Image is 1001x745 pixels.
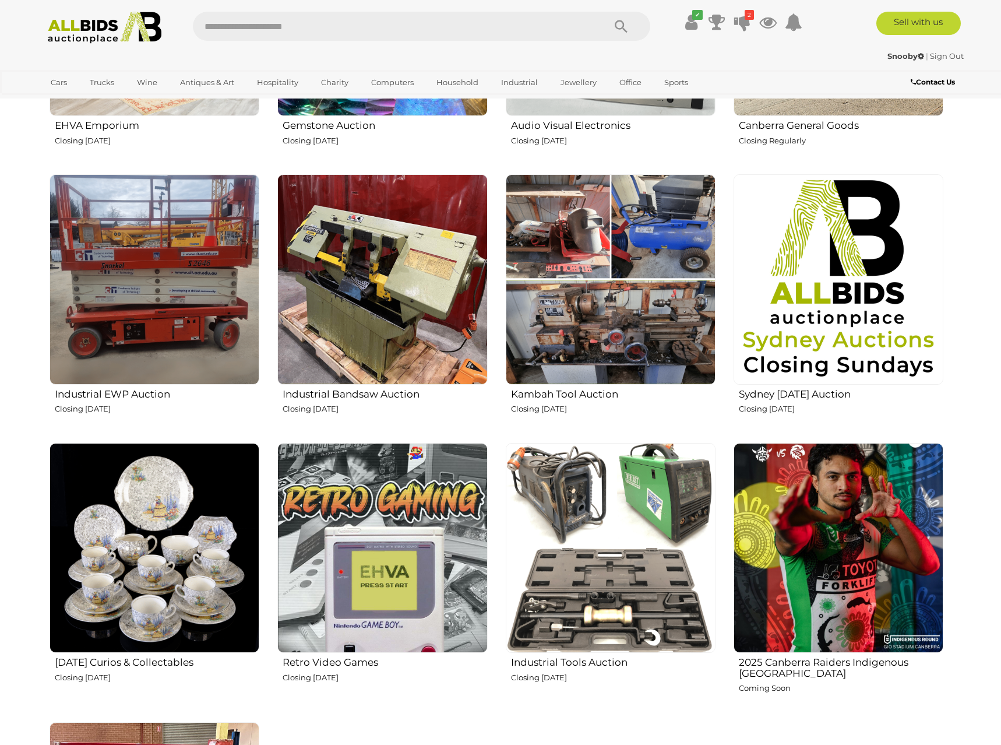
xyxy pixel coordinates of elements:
[506,443,715,653] img: Industrial Tools Auction
[55,117,259,131] h2: EHVA Emporium
[505,442,715,713] a: Industrial Tools Auction Closing [DATE]
[887,51,926,61] a: Snooby
[506,174,715,384] img: Kambah Tool Auction
[55,386,259,400] h2: Industrial EWP Auction
[739,654,943,679] h2: 2025 Canberra Raiders Indigenous [GEOGRAPHIC_DATA]
[43,92,141,111] a: [GEOGRAPHIC_DATA]
[682,12,700,33] a: ✔
[657,73,696,92] a: Sports
[364,73,421,92] a: Computers
[55,654,259,668] h2: [DATE] Curios & Collectables
[55,671,259,684] p: Closing [DATE]
[739,386,943,400] h2: Sydney [DATE] Auction
[41,12,168,44] img: Allbids.com.au
[511,117,715,131] h2: Audio Visual Electronics
[49,174,259,433] a: Industrial EWP Auction Closing [DATE]
[50,174,259,384] img: Industrial EWP Auction
[277,174,487,433] a: Industrial Bandsaw Auction Closing [DATE]
[511,386,715,400] h2: Kambah Tool Auction
[926,51,928,61] span: |
[55,134,259,147] p: Closing [DATE]
[911,78,955,86] b: Contact Us
[930,51,964,61] a: Sign Out
[283,671,487,684] p: Closing [DATE]
[43,73,75,92] a: Cars
[745,10,754,20] i: 2
[876,12,961,35] a: Sell with us
[172,73,242,92] a: Antiques & Art
[82,73,122,92] a: Trucks
[733,174,943,433] a: Sydney [DATE] Auction Closing [DATE]
[739,402,943,416] p: Closing [DATE]
[505,174,715,433] a: Kambah Tool Auction Closing [DATE]
[283,117,487,131] h2: Gemstone Auction
[734,12,751,33] a: 2
[429,73,486,92] a: Household
[277,442,487,713] a: Retro Video Games Closing [DATE]
[511,134,715,147] p: Closing [DATE]
[911,76,958,89] a: Contact Us
[612,73,649,92] a: Office
[733,442,943,713] a: 2025 Canberra Raiders Indigenous [GEOGRAPHIC_DATA] Coming Soon
[511,671,715,684] p: Closing [DATE]
[283,134,487,147] p: Closing [DATE]
[739,681,943,695] p: Coming Soon
[277,174,487,384] img: Industrial Bandsaw Auction
[129,73,165,92] a: Wine
[283,402,487,416] p: Closing [DATE]
[734,174,943,384] img: Sydney Sunday Auction
[739,117,943,131] h2: Canberra General Goods
[49,442,259,713] a: [DATE] Curios & Collectables Closing [DATE]
[313,73,356,92] a: Charity
[692,10,703,20] i: ✔
[494,73,545,92] a: Industrial
[511,654,715,668] h2: Industrial Tools Auction
[511,402,715,416] p: Closing [DATE]
[553,73,604,92] a: Jewellery
[277,443,487,653] img: Retro Video Games
[734,443,943,653] img: 2025 Canberra Raiders Indigenous Jersey
[50,443,259,653] img: Friday Curios & Collectables
[887,51,924,61] strong: Snooby
[283,386,487,400] h2: Industrial Bandsaw Auction
[283,654,487,668] h2: Retro Video Games
[249,73,306,92] a: Hospitality
[592,12,650,41] button: Search
[55,402,259,416] p: Closing [DATE]
[739,134,943,147] p: Closing Regularly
